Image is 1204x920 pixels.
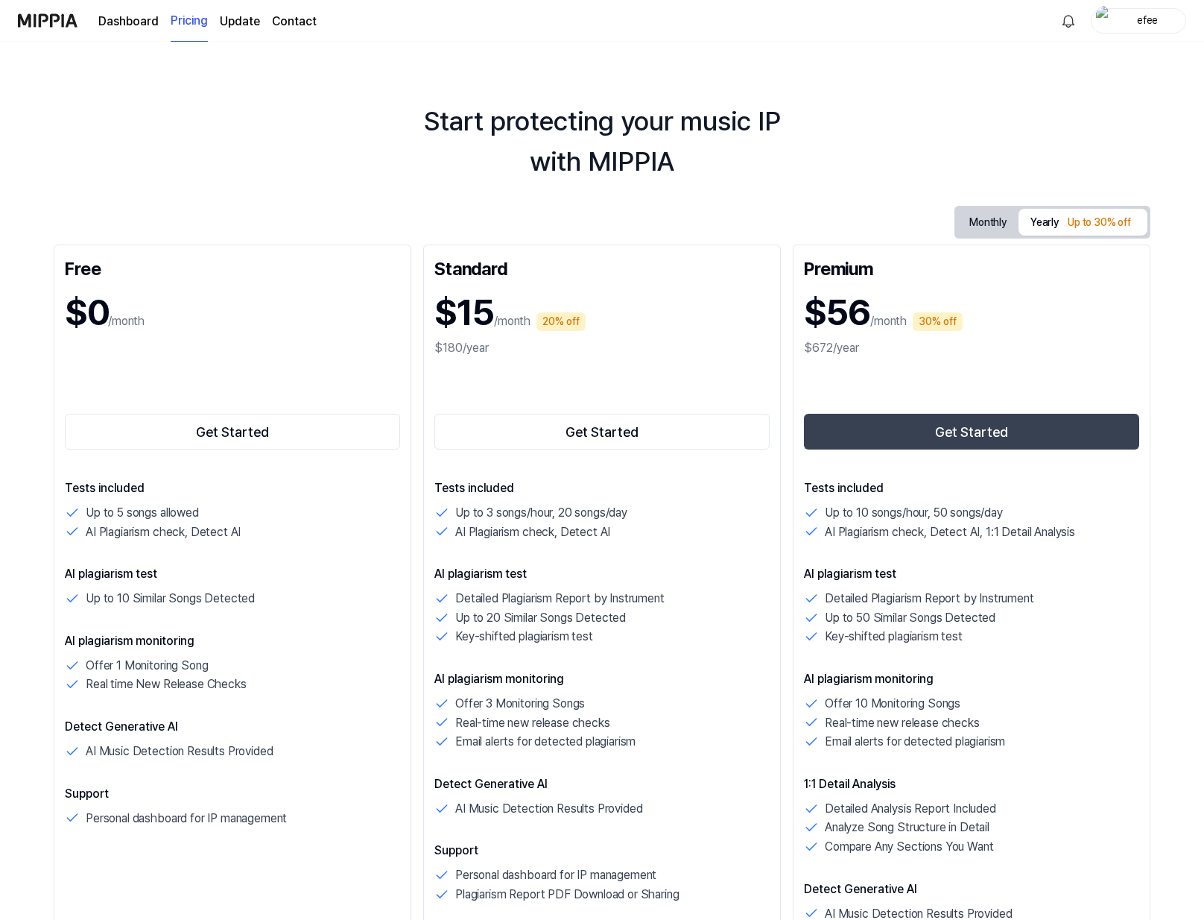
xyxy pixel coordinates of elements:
p: Tests included [804,479,1139,497]
div: Up to 30% off [1063,212,1135,234]
p: Tests included [65,479,400,497]
p: Detect Generative AI [434,775,770,793]
p: Detailed Plagiarism Report by Instrument [825,589,1034,608]
p: AI Music Detection Results Provided [86,742,273,761]
p: Email alerts for detected plagiarism [455,732,636,752]
p: Up to 10 songs/hour, 50 songs/day [825,503,1003,523]
a: Pricing [171,1,208,42]
img: 알림 [1059,12,1077,30]
div: $672/year [804,339,1139,357]
p: AI plagiarism test [65,565,400,583]
p: /month [494,312,530,330]
p: AI Music Detection Results Provided [455,799,642,819]
div: Standard [434,256,770,280]
p: AI plagiarism test [804,565,1139,583]
p: Compare Any Sections You Want [825,837,993,857]
p: Support [65,785,400,803]
button: Yearly [1018,209,1147,236]
p: Detect Generative AI [65,718,400,736]
a: Get Started [804,411,1139,453]
p: Key-shifted plagiarism test [455,627,593,646]
p: Real time New Release Checks [86,675,247,694]
p: AI plagiarism monitoring [65,632,400,650]
p: AI Plagiarism check, Detect AI, 1:1 Detail Analysis [825,523,1075,542]
p: Personal dashboard for IP management [455,866,656,885]
a: Update [220,13,260,31]
h1: $56 [804,286,870,339]
p: Detailed Analysis Report Included [825,799,996,819]
p: /month [108,312,145,330]
p: 1:1 Detail Analysis [804,775,1139,793]
p: AI Plagiarism check, Detect AI [86,523,241,542]
div: 20% off [536,312,586,331]
button: profileefee [1091,8,1186,34]
button: Monthly [957,209,1018,236]
div: Premium [804,256,1139,280]
button: Get Started [804,414,1139,450]
a: Dashboard [98,13,159,31]
p: Offer 10 Monitoring Songs [825,694,960,713]
p: Support [434,842,770,860]
p: /month [870,312,907,330]
p: AI plagiarism test [434,565,770,583]
div: $180/year [434,339,770,357]
p: Detect Generative AI [804,880,1139,898]
p: Real-time new release checks [455,713,610,733]
p: AI plagiarism monitoring [804,670,1139,688]
div: 30% off [913,312,963,331]
p: Personal dashboard for IP management [86,809,287,828]
p: Up to 3 songs/hour, 20 songs/day [455,503,627,523]
p: Offer 3 Monitoring Songs [455,694,585,713]
p: Up to 5 songs allowed [86,503,199,523]
p: Detailed Plagiarism Report by Instrument [455,589,665,608]
div: Free [65,256,400,280]
button: Get Started [65,414,400,450]
p: AI Plagiarism check, Detect AI [455,523,610,542]
p: Real-time new release checks [825,713,980,733]
p: Analyze Song Structure in Detail [825,818,989,837]
button: Get Started [434,414,770,450]
p: Tests included [434,479,770,497]
p: Up to 20 Similar Songs Detected [455,608,626,628]
div: efee [1118,12,1176,28]
h1: $0 [65,286,108,339]
p: Plagiarism Report PDF Download or Sharing [455,885,679,904]
p: Key-shifted plagiarism test [825,627,963,646]
a: Get Started [434,411,770,453]
p: Offer 1 Monitoring Song [86,656,208,675]
p: Up to 50 Similar Songs Detected [825,608,995,628]
p: Up to 10 Similar Songs Detected [86,589,255,608]
p: Email alerts for detected plagiarism [825,732,1005,752]
a: Get Started [65,411,400,453]
h1: $15 [434,286,494,339]
p: AI plagiarism monitoring [434,670,770,688]
img: profile [1096,6,1114,36]
a: Contact [272,13,317,31]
